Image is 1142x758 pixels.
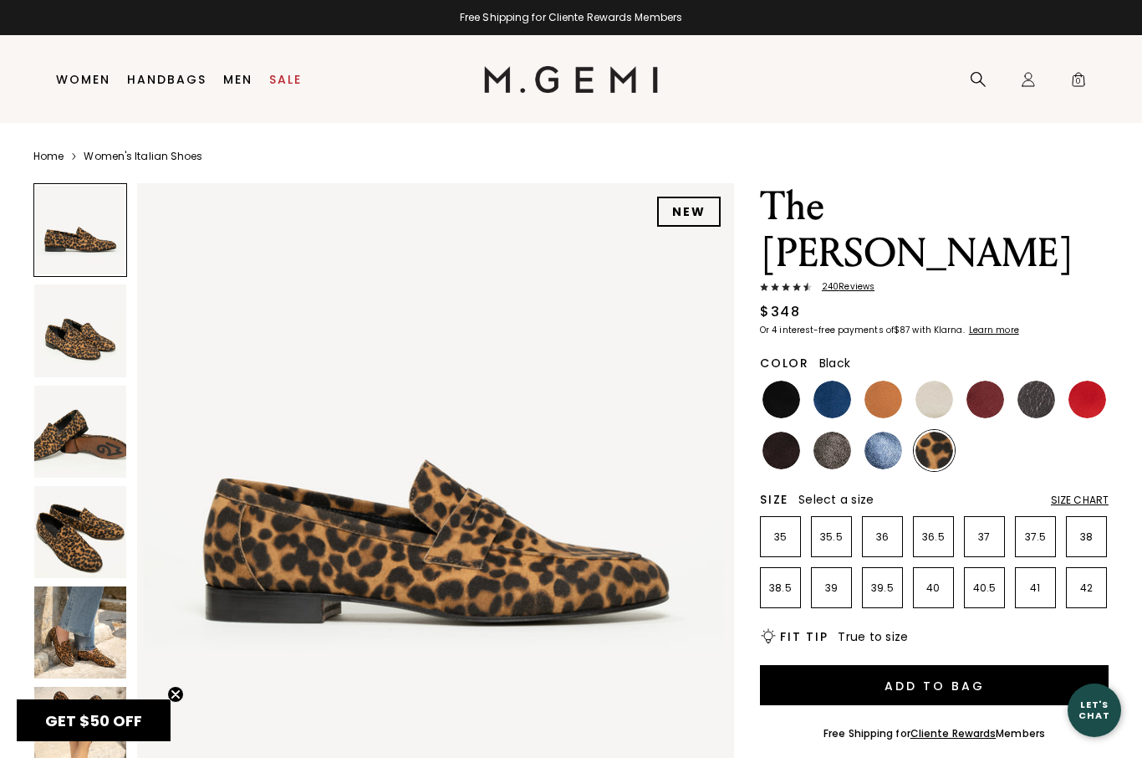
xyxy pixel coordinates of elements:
p: 40.5 [965,581,1004,595]
a: Men [223,73,252,86]
h2: Size [760,493,788,506]
p: 40 [914,581,953,595]
img: The Sacca Donna [34,284,126,376]
span: 0 [1070,74,1087,91]
p: 35 [761,530,800,544]
klarna-placement-style-body: with Klarna [912,324,966,336]
p: 37.5 [1016,530,1055,544]
p: 41 [1016,581,1055,595]
div: GET $50 OFFClose teaser [17,699,171,741]
img: Light Oatmeal [915,381,953,418]
img: Black [762,381,800,418]
img: Leopard [915,432,953,469]
img: Luggage [864,381,902,418]
span: Black [819,355,850,371]
a: Cliente Rewards [910,726,997,740]
div: Let's Chat [1068,699,1121,720]
span: Select a size [798,491,874,508]
h1: The [PERSON_NAME] [760,183,1109,277]
div: NEW [657,197,721,227]
p: 39.5 [863,581,902,595]
klarna-placement-style-amount: $87 [894,324,910,336]
span: GET $50 OFF [45,710,142,731]
img: Sapphire [864,432,902,469]
div: Size Chart [1051,494,1109,507]
p: 38 [1067,530,1106,544]
p: 39 [812,581,851,595]
div: $348 [760,302,800,322]
span: 240 Review s [812,282,874,292]
img: Navy [813,381,851,418]
a: Sale [269,73,302,86]
img: The Sacca Donna [34,386,126,478]
h2: Color [760,356,809,370]
img: The Sacca Donna [34,586,126,679]
span: True to size [838,628,908,645]
button: Close teaser [167,686,184,703]
div: Free Shipping for Members [823,727,1045,740]
p: 36.5 [914,530,953,544]
h2: Fit Tip [780,630,828,643]
a: 240Reviews [760,282,1109,295]
img: M.Gemi [484,66,659,93]
img: Sunset Red [1068,381,1106,418]
a: Learn more [967,325,1019,335]
p: 36 [863,530,902,544]
klarna-placement-style-cta: Learn more [969,324,1019,336]
button: Add to Bag [760,665,1109,705]
a: Women [56,73,110,86]
img: Dark Chocolate [762,432,800,469]
img: Cocoa [813,432,851,469]
img: Burgundy [966,381,1004,418]
a: Women's Italian Shoes [84,150,202,163]
p: 42 [1067,581,1106,595]
p: 35.5 [812,530,851,544]
a: Home [33,150,64,163]
img: The Sacca Donna [34,486,126,578]
a: Handbags [127,73,206,86]
klarna-placement-style-body: Or 4 interest-free payments of [760,324,894,336]
img: Dark Gunmetal [1017,381,1055,418]
p: 37 [965,530,1004,544]
p: 38.5 [761,581,800,595]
